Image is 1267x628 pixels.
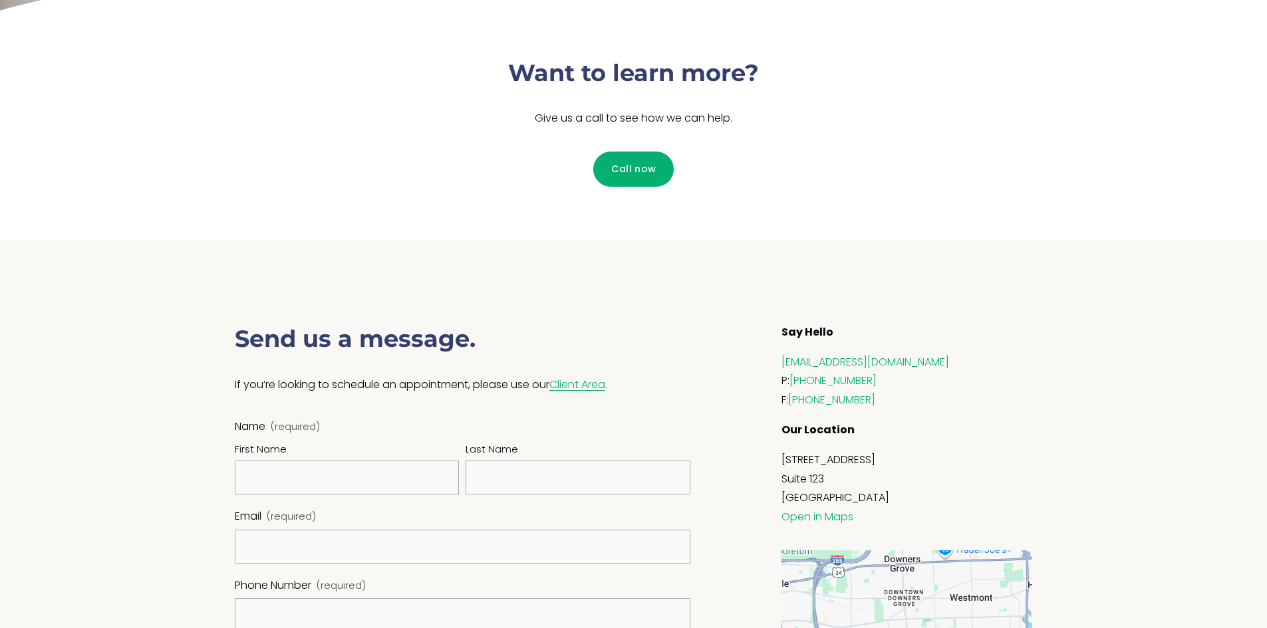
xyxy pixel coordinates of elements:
p: If you’re looking to schedule an appointment, please use our . [235,376,691,395]
span: Phone Number [235,577,311,596]
a: [PHONE_NUMBER] [788,392,875,409]
h3: Send us a message. [235,324,691,355]
span: Email [235,508,261,527]
a: Client Area [549,377,605,394]
a: [PHONE_NUMBER] [789,373,877,390]
span: Name [235,418,265,437]
strong: Say Hello [781,324,833,342]
div: Last Name [466,442,690,461]
p: [STREET_ADDRESS] Suite 123 [GEOGRAPHIC_DATA] [781,451,1032,528]
span: (required) [271,423,320,433]
a: Call now [593,152,674,187]
p: P: F: [781,354,1032,411]
span: (required) [267,509,316,526]
strong: Our Location [781,421,855,440]
p: Give us a call to see how we can help. [434,110,833,129]
div: First Name [235,442,460,461]
span: (required) [317,582,366,591]
a: [EMAIL_ADDRESS][DOMAIN_NAME] [781,354,949,371]
h3: Want to learn more? [434,58,833,89]
a: Open in Maps [781,509,853,526]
